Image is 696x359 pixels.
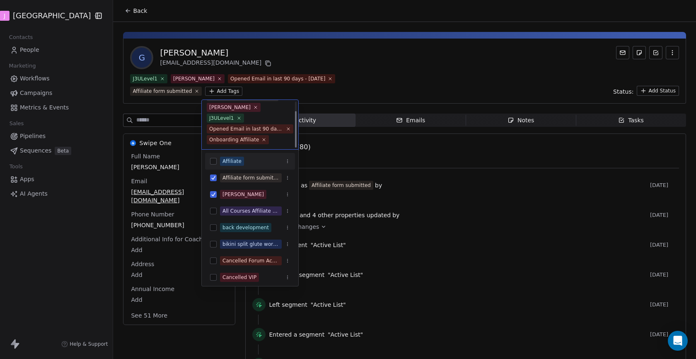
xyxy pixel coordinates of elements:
div: Opened Email in last 90 days - [DATE] [209,125,283,133]
div: [PERSON_NAME] [209,104,251,111]
div: bikini split glute workout [222,240,279,248]
div: [PERSON_NAME] [222,191,264,198]
div: Affiliate [222,158,242,165]
div: Cancelled VIP [222,274,256,281]
div: back development [222,224,269,231]
div: Cancelled Forum Access [222,257,279,264]
div: Affiliate form submitted [222,174,279,182]
div: All Courses Affiliate Reminder [222,207,279,215]
div: Onboarding Affiliate [209,136,259,143]
div: J3ULevel1 [209,114,234,122]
